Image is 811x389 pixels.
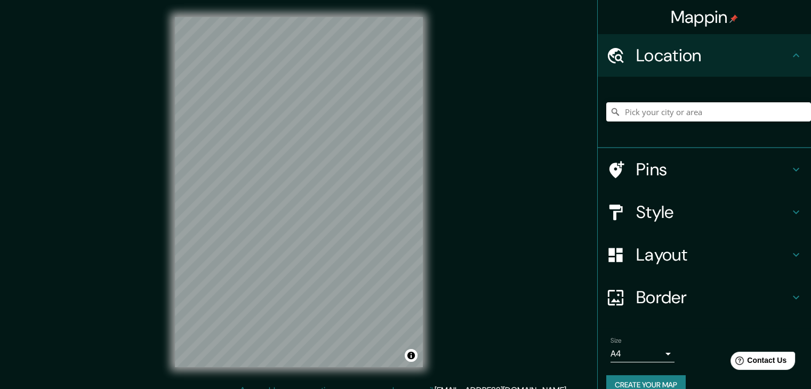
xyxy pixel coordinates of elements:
h4: Location [636,45,790,66]
div: Style [598,191,811,233]
label: Size [611,336,622,345]
canvas: Map [175,17,423,367]
h4: Layout [636,244,790,265]
input: Pick your city or area [606,102,811,121]
div: Location [598,34,811,77]
iframe: Help widget launcher [716,347,799,377]
h4: Border [636,287,790,308]
button: Toggle attribution [405,349,417,362]
div: A4 [611,345,675,362]
h4: Mappin [671,6,738,28]
div: Pins [598,148,811,191]
div: Border [598,276,811,319]
div: Layout [598,233,811,276]
h4: Style [636,201,790,223]
h4: Pins [636,159,790,180]
img: pin-icon.png [729,14,738,23]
